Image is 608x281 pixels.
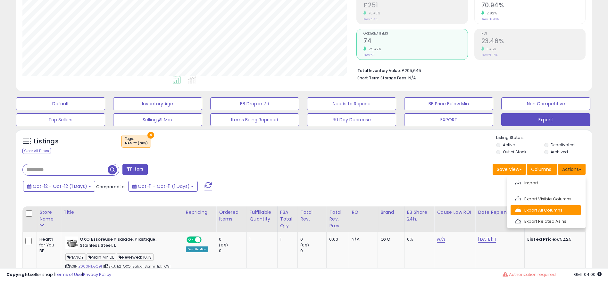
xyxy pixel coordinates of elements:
[201,237,211,243] span: OFF
[475,206,525,232] th: CSV column name: cust_attr_4_Date Replen/Units
[363,53,375,57] small: Prev: 59
[33,183,87,189] span: Oct-12 - Oct-12 (1 Days)
[408,75,416,81] span: N/A
[481,37,585,46] h2: 23.46%
[113,113,202,126] button: Selling @ Max
[138,183,190,189] span: Oct-11 - Oct-11 (1 Days)
[219,209,244,222] div: Ordered Items
[55,271,82,277] a: Terms of Use
[210,113,299,126] button: Items Being Repriced
[83,271,111,277] a: Privacy Policy
[65,253,86,261] span: NANCY
[352,237,373,242] div: N/A
[501,97,590,110] button: Non Competitive
[22,148,51,154] div: Clear All Filters
[511,178,581,188] a: Import
[300,209,324,222] div: Total Rev.
[363,37,467,46] h2: 74
[113,97,202,110] button: Inventory Age
[87,253,116,261] span: Main MP: DE
[481,17,499,21] small: Prev: 68.93%
[527,237,580,242] div: €52.25
[493,164,526,175] button: Save View
[117,253,153,261] span: Reviewed: 10.13
[79,264,102,269] a: B000ND5C9I
[363,32,467,36] span: Ordered Items
[481,32,585,36] span: ROI
[39,209,58,222] div: Store Name
[219,243,228,248] small: (0%)
[96,184,126,190] span: Compared to:
[187,237,195,243] span: ON
[128,181,198,192] button: Oct-11 - Oct-11 (1 Days)
[147,132,154,139] button: ×
[404,97,493,110] button: BB Price Below Min
[527,236,556,242] b: Listed Price:
[300,248,326,254] div: 0
[531,166,551,173] span: Columns
[496,135,592,141] p: Listing States:
[478,209,522,216] div: Date Replen/Units
[16,113,105,126] button: Top Sellers
[366,47,381,52] small: 25.42%
[511,194,581,204] a: Export Visible Columns
[103,264,171,269] span: | SKU: E2-OXO-Salad-Spnnr-1pk-C9I
[125,136,148,146] span: Tags :
[501,113,590,126] button: Export1
[551,149,568,155] label: Archived
[357,66,581,74] li: £295,645
[434,206,475,232] th: CSV column name: cust_attr_5_Cause Low ROI
[329,237,344,242] div: 0.00
[6,272,111,278] div: seller snap | |
[511,205,581,215] a: Export All Columns
[574,271,602,277] span: 2025-10-13 04:00 GMT
[300,243,309,248] small: (0%)
[380,209,401,216] div: Brand
[307,113,396,126] button: 30 Day Decrease
[64,209,180,216] div: Title
[481,2,585,10] h2: 70.94%
[219,237,246,242] div: 0
[6,271,30,277] strong: Copyright
[186,209,214,216] div: Repricing
[503,142,515,148] label: Active
[404,113,493,126] button: EXPORT
[307,97,396,110] button: Needs to Reprice
[280,237,293,242] div: 1
[122,164,147,175] button: Filters
[39,237,56,254] div: Health for You BE
[366,11,380,16] small: 73.40%
[551,142,575,148] label: Deactivated
[511,216,581,226] a: Export Related Asins
[363,2,467,10] h2: £251
[186,246,209,252] div: Win BuyBox
[478,236,496,243] a: [DATE]: 1
[280,209,295,229] div: FBA Total Qty
[125,141,148,146] div: NANCY (any)
[407,209,432,222] div: BB Share 24h.
[357,68,401,73] b: Total Inventory Value:
[503,149,526,155] label: Out of Stock
[558,164,586,175] button: Actions
[249,209,275,222] div: Fulfillable Quantity
[363,17,377,21] small: Prev: £145
[437,209,472,216] div: Cause Low ROI
[481,53,497,57] small: Prev: 21.05%
[484,47,496,52] small: 11.45%
[300,237,326,242] div: 0
[210,97,299,110] button: BB Drop in 7d
[65,237,78,249] img: 31+2XGbvNDL._SL40_.jpg
[16,97,105,110] button: Default
[407,237,429,242] div: 0%
[80,237,158,250] b: OXO Essoreuse ? salade, Plastique, Stainless Steel, L
[437,236,445,243] a: N/A
[249,237,272,242] div: 1
[219,248,246,254] div: 0
[380,237,399,242] div: OXO
[527,164,557,175] button: Columns
[357,75,407,81] b: Short Term Storage Fees:
[34,137,59,146] h5: Listings
[329,209,346,229] div: Total Rev. Prev.
[23,181,95,192] button: Oct-12 - Oct-12 (1 Days)
[352,209,375,216] div: ROI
